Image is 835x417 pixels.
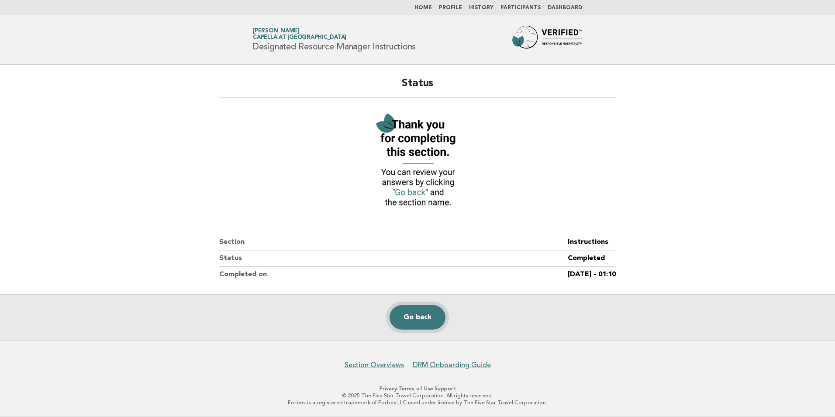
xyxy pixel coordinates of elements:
[512,26,582,54] img: Forbes Travel Guide
[390,305,445,330] a: Go back
[150,392,685,399] p: © 2025 The Five Star Travel Corporation. All rights reserved.
[414,5,432,10] a: Home
[380,386,397,392] a: Privacy
[219,250,568,267] dt: Status
[219,267,568,282] dt: Completed on
[219,234,568,250] dt: Section
[435,386,456,392] a: Support
[253,35,346,41] span: Capella at [GEOGRAPHIC_DATA]
[568,250,616,267] dd: Completed
[219,76,616,98] h2: Status
[345,361,404,369] a: Section Overviews
[568,234,616,250] dd: Instructions
[398,386,433,392] a: Terms of Use
[500,5,541,10] a: Participants
[413,361,491,369] a: DRM Onboarding Guide
[469,5,493,10] a: History
[439,5,462,10] a: Profile
[568,267,616,282] dd: [DATE] - 01:10
[253,28,416,51] h1: Designated Resource Manager Instructions
[548,5,582,10] a: Dashboard
[369,108,466,213] img: Verified
[150,385,685,392] p: · ·
[253,28,346,40] a: [PERSON_NAME]Capella at [GEOGRAPHIC_DATA]
[150,399,685,406] p: Forbes is a registered trademark of Forbes LLC used under license by The Five Star Travel Corpora...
